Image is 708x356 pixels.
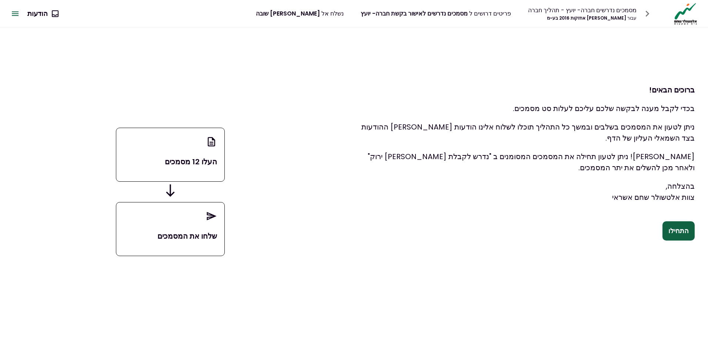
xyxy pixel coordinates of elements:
[354,121,695,144] p: ניתן לטעון את המסמכים בשלבים ובמשך כל התהליך תוכלו לשלוח אלינו הודעות [PERSON_NAME] ההודעות בצד ה...
[256,9,320,18] span: [PERSON_NAME] שובה
[256,9,344,18] div: נשלח אל
[627,15,637,21] span: עבור
[672,2,699,25] img: Logo
[361,9,468,18] span: מסמכים נדרשים לאישור בקשת חברה- יועץ
[528,15,637,21] div: [PERSON_NAME] אחזקות 2016 בע~מ
[354,151,695,173] p: [PERSON_NAME]! ניתן לטעון תחילה את המסמכים המסומנים ב "נדרש לקבלת [PERSON_NAME] ירוק" ולאחר מכן ל...
[124,231,217,242] p: שלחו את המסמכים
[354,181,695,203] p: בהצלחה, צוות אלטשולר שחם אשראי
[528,6,637,15] div: מסמכים נדרשים חברה- יועץ - תהליך חברה
[662,221,695,241] button: התחילו
[361,9,511,18] div: פריטים דרושים ל
[649,85,695,95] strong: ברוכים הבאים!
[354,103,695,114] p: בכדי לקבל מענה לבקשה שלכם עליכם לעלות סט מסמכים.
[124,156,217,167] p: העלו 12 מסמכים
[21,4,64,23] button: הודעות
